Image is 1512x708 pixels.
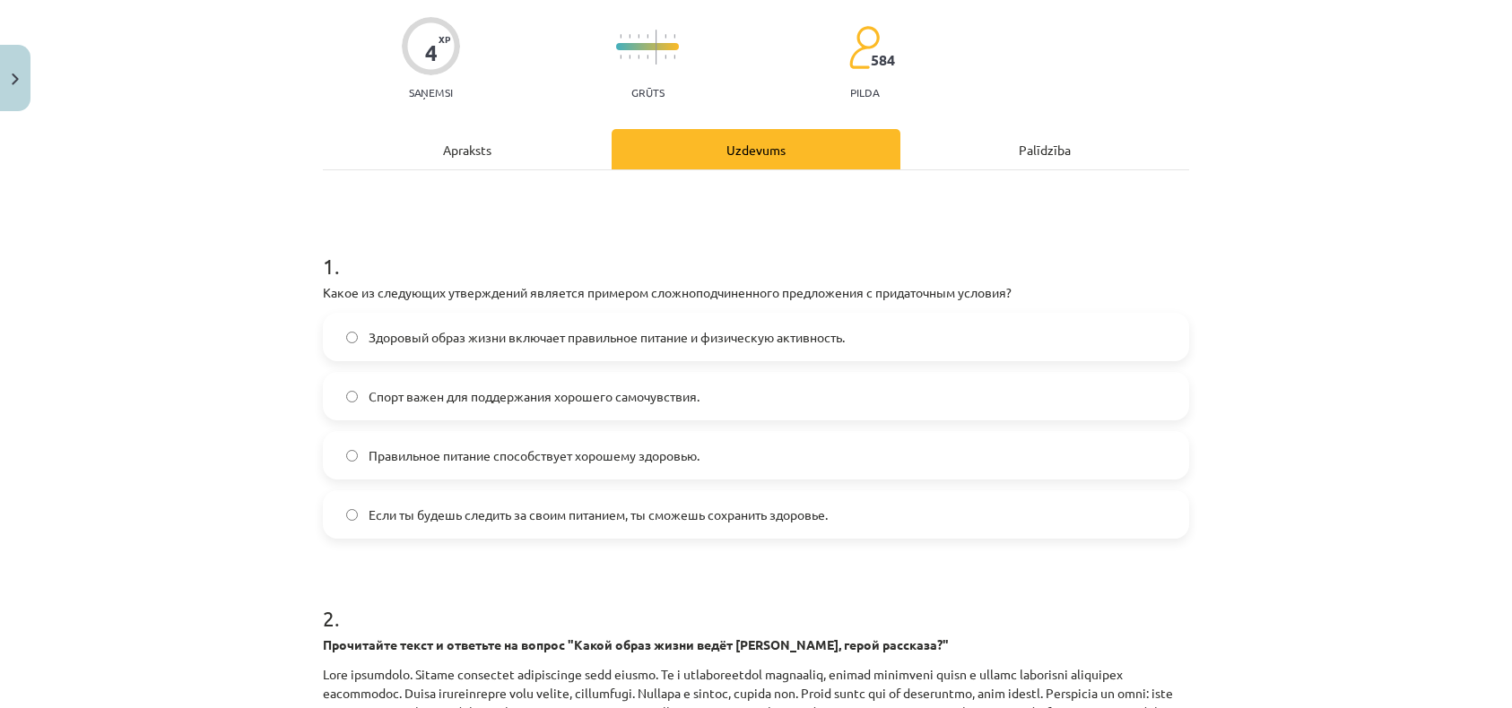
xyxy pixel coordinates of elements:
div: 4 [425,40,438,65]
img: icon-short-line-57e1e144782c952c97e751825c79c345078a6d821885a25fce030b3d8c18986b.svg [638,34,639,39]
img: icon-short-line-57e1e144782c952c97e751825c79c345078a6d821885a25fce030b3d8c18986b.svg [638,55,639,59]
span: Спорт важен для поддержания хорошего самочувствия. [369,387,700,406]
img: icon-short-line-57e1e144782c952c97e751825c79c345078a6d821885a25fce030b3d8c18986b.svg [647,34,648,39]
p: Saņemsi [402,86,460,99]
p: Grūts [631,86,665,99]
input: Спорт важен для поддержания хорошего самочувствия. [346,391,358,402]
img: icon-short-line-57e1e144782c952c97e751825c79c345078a6d821885a25fce030b3d8c18986b.svg [665,55,666,59]
span: Правильное питание способствует хорошему здоровью. [369,446,700,465]
span: Здоровый образ жизни включает правильное питание и физическую активность. [369,328,845,347]
span: Если ты будешь следить за своим питанием, ты сможешь сохранить здоровье. [369,505,828,524]
div: Apraksts [323,129,612,169]
h1: 2 . [323,574,1189,630]
input: Здоровый образ жизни включает правильное питание и физическую активность. [346,332,358,343]
input: Правильное питание способствует хорошему здоровью. [346,450,358,462]
img: icon-short-line-57e1e144782c952c97e751825c79c345078a6d821885a25fce030b3d8c18986b.svg [629,55,630,59]
img: icon-close-lesson-0947bae3869378f0d4975bcd49f059093ad1ed9edebbc8119c70593378902aed.svg [12,73,19,85]
img: icon-short-line-57e1e144782c952c97e751825c79c345078a6d821885a25fce030b3d8c18986b.svg [620,55,621,59]
div: Uzdevums [612,129,900,169]
img: icon-short-line-57e1e144782c952c97e751825c79c345078a6d821885a25fce030b3d8c18986b.svg [620,34,621,39]
p: Какое из следующих утверждений является примером сложноподчиненного предложения с придаточным усл... [323,283,1189,302]
p: pilda [850,86,879,99]
img: icon-long-line-d9ea69661e0d244f92f715978eff75569469978d946b2353a9bb055b3ed8787d.svg [656,30,657,65]
input: Если ты будешь следить за своим питанием, ты сможешь сохранить здоровье. [346,509,358,521]
span: XP [439,34,450,44]
img: students-c634bb4e5e11cddfef0936a35e636f08e4e9abd3cc4e673bd6f9a4125e45ecb1.svg [848,25,880,70]
img: icon-short-line-57e1e144782c952c97e751825c79c345078a6d821885a25fce030b3d8c18986b.svg [665,34,666,39]
h1: 1 . [323,222,1189,278]
div: Palīdzība [900,129,1189,169]
img: icon-short-line-57e1e144782c952c97e751825c79c345078a6d821885a25fce030b3d8c18986b.svg [673,34,675,39]
img: icon-short-line-57e1e144782c952c97e751825c79c345078a6d821885a25fce030b3d8c18986b.svg [647,55,648,59]
strong: Прочитайте текст и ответьте на вопрос "Какой образ жизни ведёт [PERSON_NAME], герой рассказа?" [323,636,949,652]
img: icon-short-line-57e1e144782c952c97e751825c79c345078a6d821885a25fce030b3d8c18986b.svg [629,34,630,39]
span: 584 [871,52,895,68]
img: icon-short-line-57e1e144782c952c97e751825c79c345078a6d821885a25fce030b3d8c18986b.svg [673,55,675,59]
